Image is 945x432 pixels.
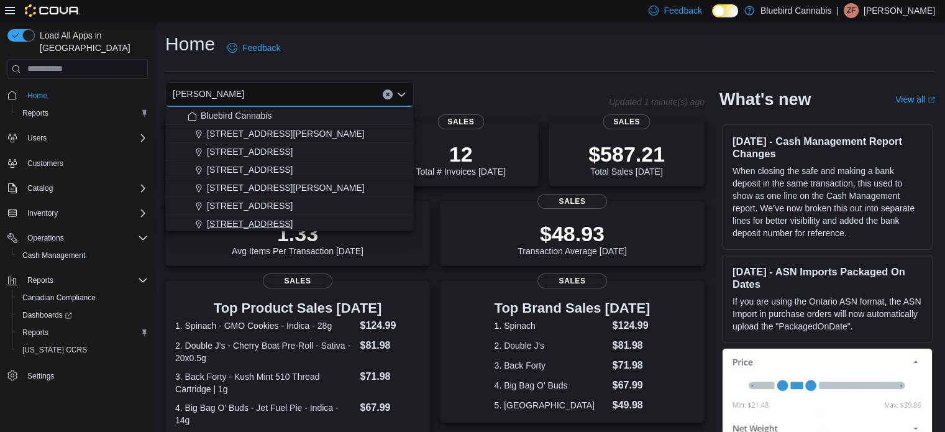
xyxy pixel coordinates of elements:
[22,108,48,118] span: Reports
[22,310,72,320] span: Dashboards
[613,398,651,413] dd: $49.98
[173,86,244,101] span: [PERSON_NAME]
[175,301,420,316] h3: Top Product Sales [DATE]
[22,155,148,171] span: Customers
[27,159,63,168] span: Customers
[17,308,148,323] span: Dashboards
[928,96,935,104] svg: External link
[22,231,148,246] span: Operations
[495,399,608,411] dt: 5. [GEOGRAPHIC_DATA]
[2,86,153,104] button: Home
[495,339,608,352] dt: 2. Double J's
[27,233,64,243] span: Operations
[242,42,280,54] span: Feedback
[495,301,651,316] h3: Top Brand Sales [DATE]
[165,143,414,161] button: [STREET_ADDRESS]
[207,163,293,176] span: [STREET_ADDRESS]
[22,206,63,221] button: Inventory
[22,88,148,103] span: Home
[17,290,101,305] a: Canadian Compliance
[836,3,839,18] p: |
[12,324,153,341] button: Reports
[22,345,87,355] span: [US_STATE] CCRS
[22,369,59,384] a: Settings
[360,400,419,415] dd: $67.99
[2,272,153,289] button: Reports
[396,90,406,99] button: Close list of options
[12,289,153,306] button: Canadian Compliance
[17,342,92,357] a: [US_STATE] CCRS
[416,142,505,177] div: Total # Invoices [DATE]
[588,142,665,167] p: $587.21
[537,194,607,209] span: Sales
[712,4,738,17] input: Dark Mode
[844,3,859,18] div: Zoie Fratarcangeli
[360,318,419,333] dd: $124.99
[165,161,414,179] button: [STREET_ADDRESS]
[537,273,607,288] span: Sales
[22,231,69,246] button: Operations
[712,17,713,18] span: Dark Mode
[495,359,608,372] dt: 3. Back Forty
[22,328,48,338] span: Reports
[22,181,58,196] button: Catalog
[609,97,705,107] p: Updated 1 minute(s) ago
[175,339,355,364] dt: 2. Double J's - Cherry Boat Pre-Roll - Sativa - 20x0.5g
[760,3,831,18] p: Bluebird Cannabis
[222,35,285,60] a: Feedback
[27,275,53,285] span: Reports
[613,338,651,353] dd: $81.98
[232,221,363,256] div: Avg Items Per Transaction [DATE]
[12,306,153,324] a: Dashboards
[27,371,54,381] span: Settings
[22,367,148,383] span: Settings
[895,94,935,104] a: View allExternal link
[165,179,414,197] button: [STREET_ADDRESS][PERSON_NAME]
[17,248,90,263] a: Cash Management
[2,205,153,222] button: Inventory
[22,293,96,303] span: Canadian Compliance
[17,308,77,323] a: Dashboards
[733,265,922,290] h3: [DATE] - ASN Imports Packaged On Dates
[207,218,293,230] span: [STREET_ADDRESS]
[207,200,293,212] span: [STREET_ADDRESS]
[495,379,608,392] dt: 4. Big Bag O' Buds
[360,338,419,353] dd: $81.98
[17,325,148,340] span: Reports
[2,366,153,384] button: Settings
[207,127,365,140] span: [STREET_ADDRESS][PERSON_NAME]
[22,88,52,103] a: Home
[165,125,414,143] button: [STREET_ADDRESS][PERSON_NAME]
[17,342,148,357] span: Washington CCRS
[12,341,153,359] button: [US_STATE] CCRS
[17,290,148,305] span: Canadian Compliance
[165,215,414,233] button: [STREET_ADDRESS]
[416,142,505,167] p: 12
[12,247,153,264] button: Cash Management
[2,229,153,247] button: Operations
[613,378,651,393] dd: $67.99
[22,131,148,145] span: Users
[17,248,148,263] span: Cash Management
[603,114,650,129] span: Sales
[2,154,153,172] button: Customers
[664,4,701,17] span: Feedback
[165,32,215,57] h1: Home
[518,221,627,256] div: Transaction Average [DATE]
[35,29,148,54] span: Load All Apps in [GEOGRAPHIC_DATA]
[175,319,355,332] dt: 1. Spinach - GMO Cookies - Indica - 28g
[17,325,53,340] a: Reports
[17,106,148,121] span: Reports
[27,133,47,143] span: Users
[437,114,484,129] span: Sales
[27,208,58,218] span: Inventory
[2,129,153,147] button: Users
[12,104,153,122] button: Reports
[165,107,414,125] button: Bluebird Cannabis
[518,221,627,246] p: $48.93
[383,90,393,99] button: Clear input
[733,135,922,160] h3: [DATE] - Cash Management Report Changes
[719,90,811,109] h2: What's new
[733,295,922,333] p: If you are using the Ontario ASN format, the ASN Import in purchase orders will now automatically...
[22,273,148,288] span: Reports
